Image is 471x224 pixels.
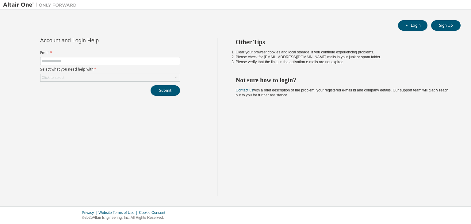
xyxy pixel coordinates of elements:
label: Select what you need help with [40,67,180,72]
li: Please check for [EMAIL_ADDRESS][DOMAIN_NAME] mails in your junk or spam folder. [236,55,450,60]
button: Submit [151,85,180,96]
div: Click to select [40,74,180,81]
label: Email [40,50,180,55]
div: Click to select [42,75,64,80]
h2: Other Tips [236,38,450,46]
a: Contact us [236,88,253,92]
div: Privacy [82,210,98,215]
button: Sign Up [431,20,461,31]
div: Website Terms of Use [98,210,139,215]
div: Account and Login Help [40,38,152,43]
img: Altair One [3,2,80,8]
li: Clear your browser cookies and local storage, if you continue experiencing problems. [236,50,450,55]
li: Please verify that the links in the activation e-mails are not expired. [236,60,450,64]
h2: Not sure how to login? [236,76,450,84]
p: © 2025 Altair Engineering, Inc. All Rights Reserved. [82,215,169,220]
span: with a brief description of the problem, your registered e-mail id and company details. Our suppo... [236,88,449,97]
div: Cookie Consent [139,210,169,215]
button: Login [398,20,427,31]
